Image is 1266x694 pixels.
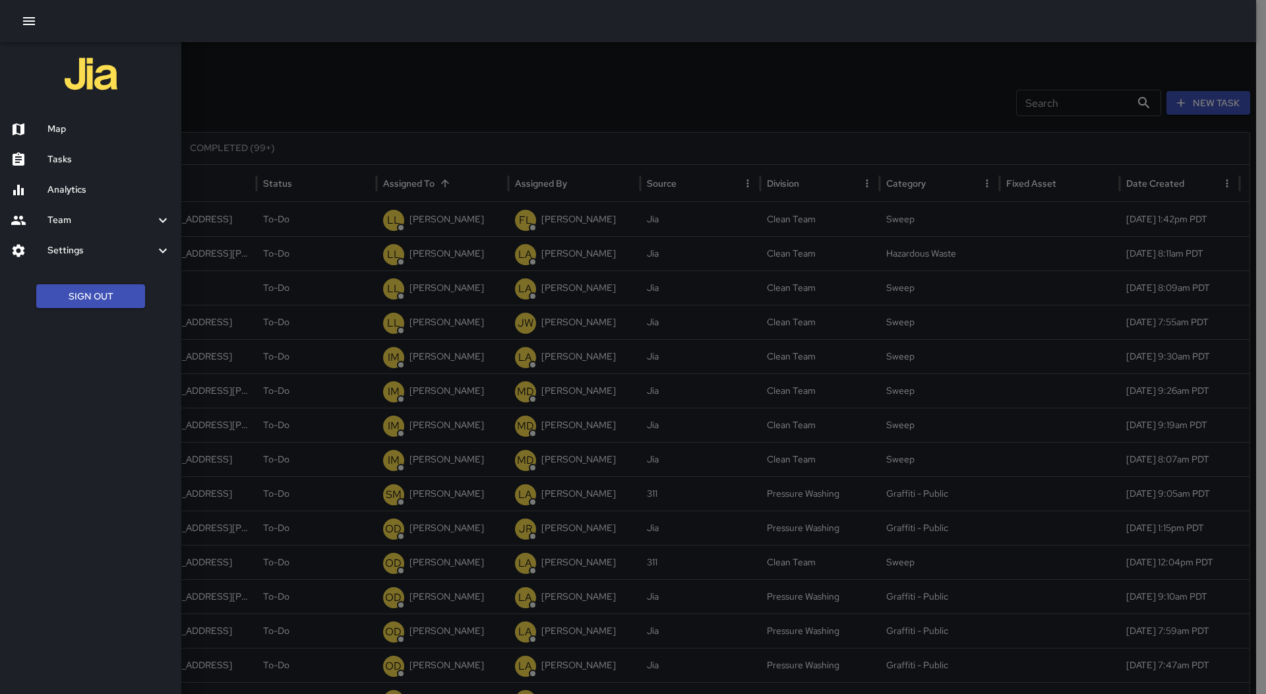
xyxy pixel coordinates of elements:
[47,243,155,258] h6: Settings
[47,213,155,228] h6: Team
[47,152,171,167] h6: Tasks
[47,183,171,197] h6: Analytics
[65,47,117,100] img: jia-logo
[36,284,145,309] button: Sign Out
[47,122,171,137] h6: Map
